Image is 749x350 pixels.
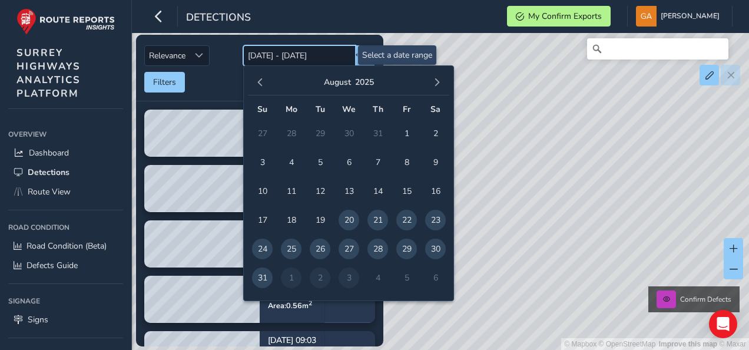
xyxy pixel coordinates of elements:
[396,239,417,259] span: 29
[396,210,417,230] span: 22
[339,181,359,202] span: 13
[16,46,81,100] span: SURREY HIGHWAYS ANALYTICS PLATFORM
[709,310,737,338] div: Open Intercom Messenger
[367,152,388,173] span: 7
[26,240,107,252] span: Road Condition (Beta)
[145,46,190,65] span: Relevance
[28,167,69,178] span: Detections
[29,147,69,159] span: Dashboard
[396,181,417,202] span: 15
[310,181,330,202] span: 12
[252,268,273,288] span: 31
[430,104,440,115] span: Sa
[403,104,410,115] span: Fr
[373,104,383,115] span: Th
[286,104,297,115] span: Mo
[8,236,123,256] a: Road Condition (Beta)
[252,210,273,230] span: 17
[8,126,123,143] div: Overview
[252,181,273,202] span: 10
[186,10,251,27] span: Detections
[528,11,602,22] span: My Confirm Exports
[190,46,209,65] div: Sort by Date
[425,123,446,144] span: 2
[507,6,611,27] button: My Confirm Exports
[268,301,312,311] span: Area: 0.56 m
[661,6,720,27] span: [PERSON_NAME]
[8,182,123,202] a: Route View
[339,210,359,230] span: 20
[257,104,267,115] span: Su
[281,239,301,259] span: 25
[144,72,185,93] button: Filters
[28,314,48,325] span: Signs
[316,104,325,115] span: Tu
[8,163,123,182] a: Detections
[310,239,330,259] span: 26
[310,210,330,230] span: 19
[587,38,728,60] input: Search
[355,77,374,88] button: 2025
[28,186,71,197] span: Route View
[339,239,359,259] span: 27
[281,152,301,173] span: 4
[425,181,446,202] span: 16
[8,143,123,163] a: Dashboard
[425,239,446,259] span: 30
[281,210,301,230] span: 18
[8,292,123,310] div: Signage
[339,152,359,173] span: 6
[268,337,316,345] p: [DATE] 09:03
[367,181,388,202] span: 14
[636,6,657,27] img: diamond-layout
[8,310,123,329] a: Signs
[8,219,123,236] div: Road Condition
[396,152,417,173] span: 8
[425,210,446,230] span: 23
[8,256,123,275] a: Defects Guide
[309,299,312,308] sup: 2
[367,210,388,230] span: 21
[310,152,330,173] span: 5
[396,123,417,144] span: 1
[342,104,356,115] span: We
[26,260,78,271] span: Defects Guide
[636,6,724,27] button: [PERSON_NAME]
[367,239,388,259] span: 28
[252,239,273,259] span: 24
[252,152,273,173] span: 3
[680,295,731,304] span: Confirm Defects
[281,181,301,202] span: 11
[16,8,115,35] img: rr logo
[425,152,446,173] span: 9
[324,77,351,88] button: August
